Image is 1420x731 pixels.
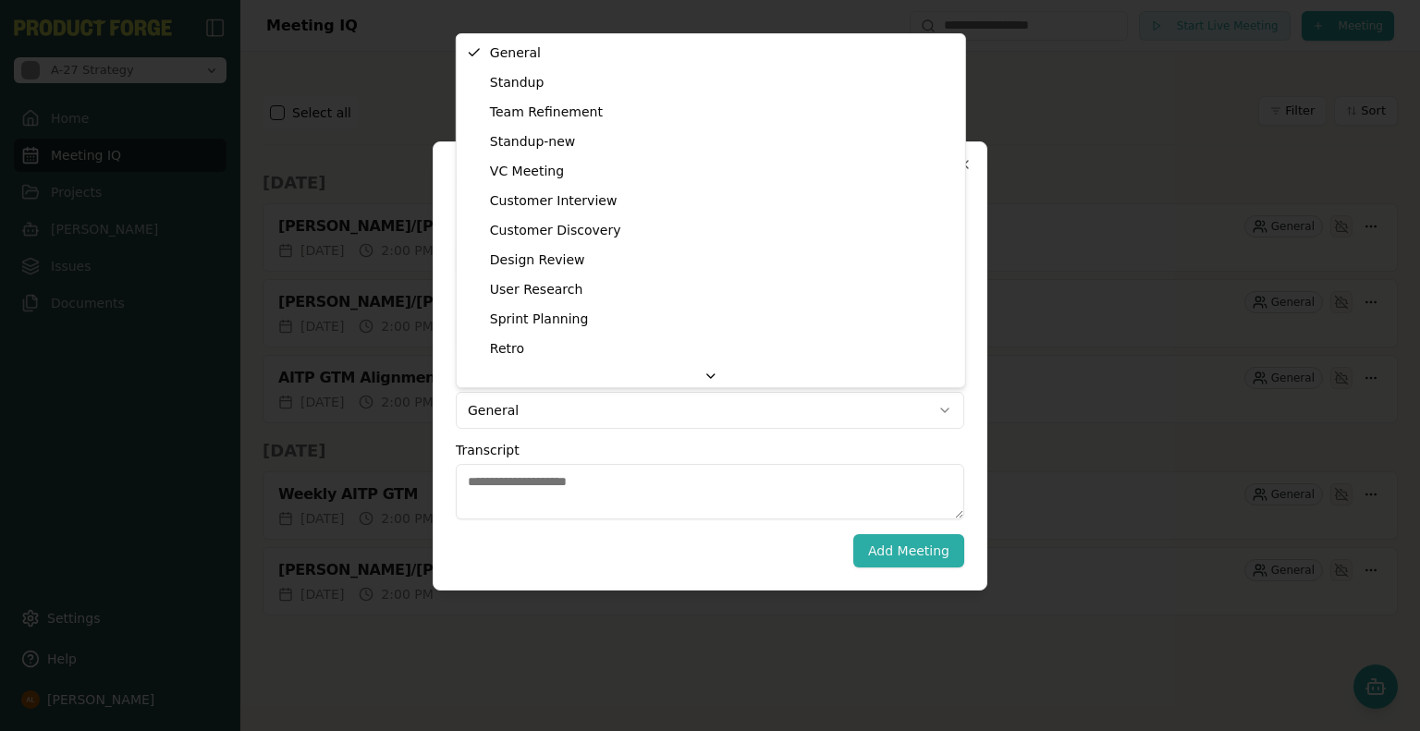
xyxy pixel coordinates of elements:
[490,103,603,121] span: Team Refinement
[490,310,589,328] span: Sprint Planning
[490,280,583,298] span: User Research
[490,162,564,180] span: VC Meeting
[490,250,585,269] span: Design Review
[490,191,618,210] span: Customer Interview
[490,221,621,239] span: Customer Discovery
[490,73,544,91] span: Standup
[490,339,524,358] span: Retro
[490,43,541,62] span: General
[490,132,575,151] span: Standup-new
